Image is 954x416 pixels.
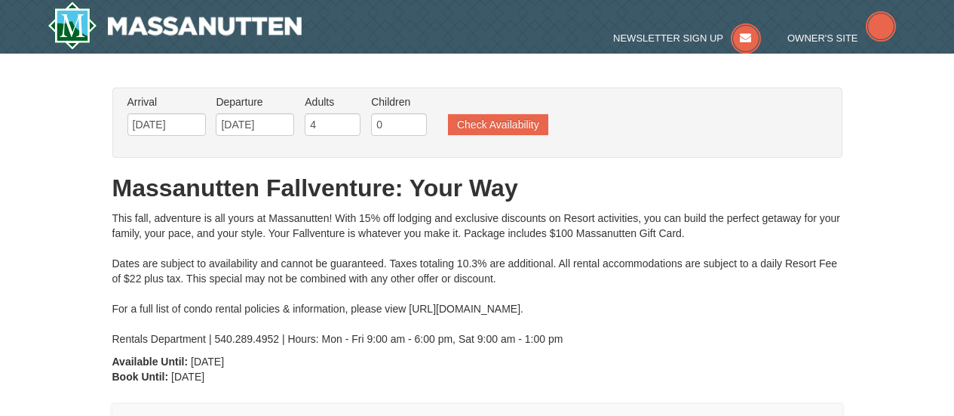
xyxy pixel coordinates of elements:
a: Owner's Site [787,32,896,44]
label: Adults [305,94,360,109]
strong: Book Until: [112,371,169,383]
span: [DATE] [191,356,224,368]
label: Children [371,94,427,109]
span: Owner's Site [787,32,858,44]
span: Newsletter Sign Up [613,32,723,44]
span: [DATE] [171,371,204,383]
h1: Massanutten Fallventure: Your Way [112,173,842,203]
label: Arrival [127,94,206,109]
button: Check Availability [448,114,548,135]
a: Newsletter Sign Up [613,32,761,44]
a: Massanutten Resort [48,2,302,50]
label: Departure [216,94,294,109]
img: Massanutten Resort Logo [48,2,302,50]
div: This fall, adventure is all yours at Massanutten! With 15% off lodging and exclusive discounts on... [112,211,842,347]
strong: Available Until: [112,356,189,368]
